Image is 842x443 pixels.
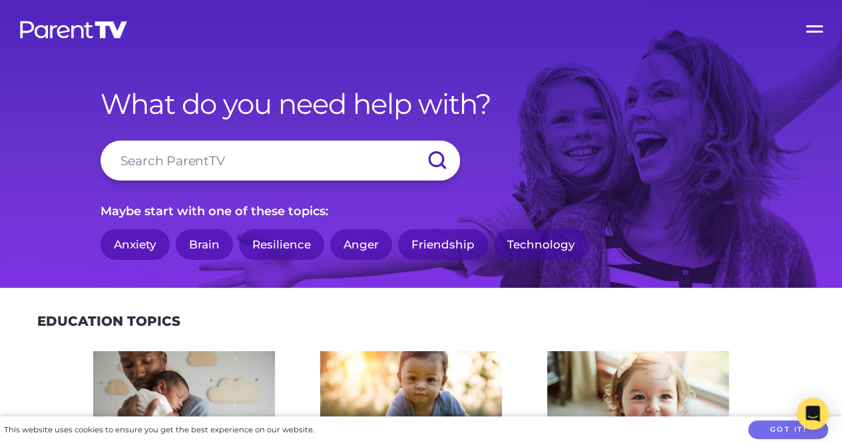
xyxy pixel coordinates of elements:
[748,420,828,440] button: Got it!
[101,229,170,260] a: Anxiety
[413,141,460,181] input: Submit
[101,141,460,181] input: Search ParentTV
[330,229,392,260] a: Anger
[101,87,742,121] h1: What do you need help with?
[797,398,829,430] div: Open Intercom Messenger
[37,313,180,329] h2: Education Topics
[494,229,588,260] a: Technology
[4,423,314,437] div: This website uses cookies to ensure you get the best experience on our website.
[239,229,324,260] a: Resilience
[19,20,128,39] img: parenttv-logo-white.4c85aaf.svg
[101,201,742,222] p: Maybe start with one of these topics:
[398,229,488,260] a: Friendship
[176,229,233,260] a: Brain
